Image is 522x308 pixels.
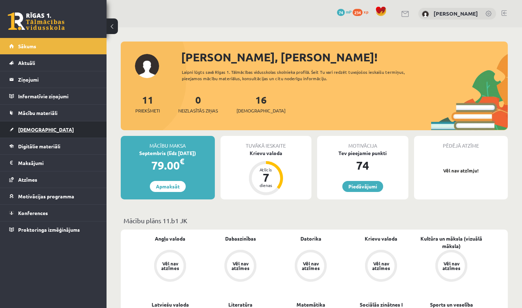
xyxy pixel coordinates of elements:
span: 74 [337,9,345,16]
a: Motivācijas programma [9,188,98,204]
div: Tuvākā ieskaite [221,136,312,149]
div: Krievu valoda [221,149,312,157]
span: Konferences [18,210,48,216]
a: 16[DEMOGRAPHIC_DATA] [236,93,286,114]
a: [PERSON_NAME] [434,10,478,17]
a: Apmaksāt [150,181,186,192]
span: Neizlasītās ziņas [178,107,218,114]
div: Mācību maksa [121,136,215,149]
a: Krievu valoda Atlicis 7 dienas [221,149,312,196]
a: Vēl nav atzīmes [276,250,346,283]
span: [DEMOGRAPHIC_DATA] [236,107,286,114]
div: Vēl nav atzīmes [371,261,391,270]
div: Vēl nav atzīmes [160,261,180,270]
div: Motivācija [317,136,408,149]
a: 234 xp [353,9,372,15]
a: Digitālie materiāli [9,138,98,154]
div: Atlicis [255,167,277,172]
a: Vēl nav atzīmes [205,250,276,283]
div: Tev pieejamie punkti [317,149,408,157]
div: Laipni lūgts savā Rīgas 1. Tālmācības vidusskolas skolnieka profilā. Šeit Tu vari redzēt tuvojošo... [182,69,414,82]
a: Atzīmes [9,171,98,188]
div: Septembris (līdz [DATE]) [121,149,215,157]
a: Krievu valoda [365,235,397,242]
a: Angļu valoda [155,235,185,242]
span: Atzīmes [18,176,37,183]
a: Rīgas 1. Tālmācības vidusskola [8,12,65,30]
a: Konferences [9,205,98,221]
span: Priekšmeti [135,107,160,114]
legend: Maksājumi [18,155,98,171]
legend: Ziņojumi [18,71,98,88]
div: dienas [255,183,277,187]
a: Kultūra un māksla (vizuālā māksla) [416,235,486,250]
a: Aktuāli [9,55,98,71]
span: Sākums [18,43,36,49]
img: Robins Ceirulis [422,11,429,18]
p: Mācību plāns 11.b1 JK [124,216,505,225]
a: Vēl nav atzīmes [135,250,205,283]
a: Ziņojumi [9,71,98,88]
a: Dabaszinības [225,235,256,242]
span: xp [364,9,368,15]
a: Piedāvājumi [342,181,383,192]
div: [PERSON_NAME], [PERSON_NAME]! [181,49,508,66]
a: Mācību materiāli [9,105,98,121]
legend: Informatīvie ziņojumi [18,88,98,104]
div: Vēl nav atzīmes [230,261,250,270]
div: 79.00 [121,157,215,174]
span: Digitālie materiāli [18,143,60,149]
span: Motivācijas programma [18,193,74,199]
a: Sākums [9,38,98,54]
a: Proktoringa izmēģinājums [9,221,98,238]
a: 11Priekšmeti [135,93,160,114]
span: Mācību materiāli [18,110,58,116]
div: Vēl nav atzīmes [301,261,321,270]
a: 0Neizlasītās ziņas [178,93,218,114]
a: Datorika [300,235,321,242]
span: € [180,156,184,166]
a: Maksājumi [9,155,98,171]
a: Vēl nav atzīmes [346,250,416,283]
p: Vēl nav atzīmju! [418,167,505,174]
a: 74 mP [337,9,352,15]
a: Vēl nav atzīmes [416,250,486,283]
a: [DEMOGRAPHIC_DATA] [9,121,98,138]
a: Informatīvie ziņojumi [9,88,98,104]
span: Aktuāli [18,60,35,66]
div: 74 [317,157,408,174]
span: 234 [353,9,363,16]
span: mP [346,9,352,15]
span: [DEMOGRAPHIC_DATA] [18,126,74,133]
div: Vēl nav atzīmes [441,261,461,270]
div: 7 [255,172,277,183]
span: Proktoringa izmēģinājums [18,226,80,233]
div: Pēdējā atzīme [414,136,508,149]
